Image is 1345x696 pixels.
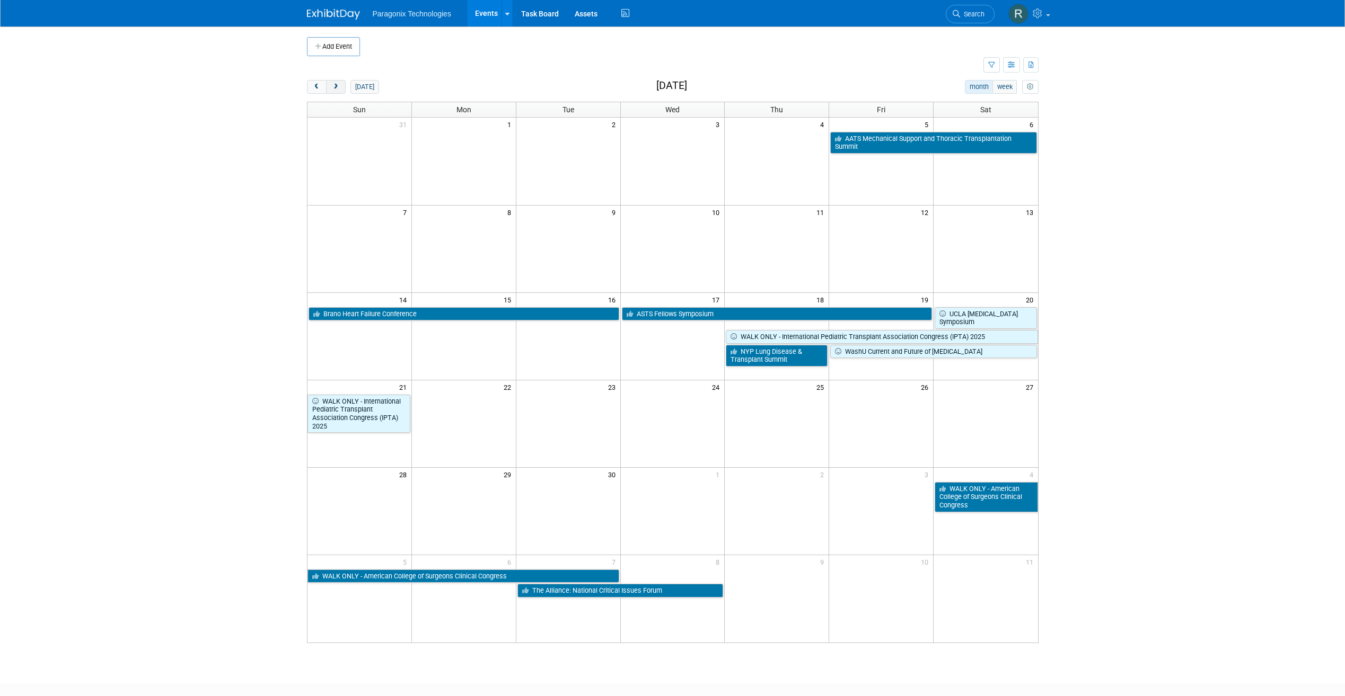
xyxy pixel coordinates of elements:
span: 5 [402,555,411,568]
span: Sun [353,105,366,114]
span: 10 [920,555,933,568]
span: 27 [1025,380,1038,394]
span: 30 [607,468,620,481]
button: [DATE] [350,80,379,94]
button: month [965,80,993,94]
span: 25 [815,380,829,394]
span: 3 [924,468,933,481]
span: 4 [819,118,829,131]
span: 5 [924,118,933,131]
span: 12 [920,206,933,219]
span: 23 [607,380,620,394]
span: 1 [506,118,516,131]
span: 26 [920,380,933,394]
a: The Alliance: National Critical Issues Forum [517,584,724,597]
span: 6 [1028,118,1038,131]
span: 21 [398,380,411,394]
span: 28 [398,468,411,481]
img: Rachel Jenkins [1008,4,1028,24]
span: 17 [711,293,724,306]
a: WALK ONLY - International Pediatric Transplant Association Congress (IPTA) 2025 [726,330,1038,344]
i: Personalize Calendar [1027,84,1034,91]
a: UCLA [MEDICAL_DATA] Symposium [935,307,1036,329]
span: Mon [456,105,471,114]
span: 22 [503,380,516,394]
span: 3 [715,118,724,131]
a: ASTS Fellows Symposium [622,307,933,321]
span: Paragonix Technologies [373,10,451,18]
a: AATS Mechanical Support and Thoracic Transplantation Summit [830,132,1036,154]
span: 2 [611,118,620,131]
a: WALK ONLY - American College of Surgeons Clinical Congress [935,482,1038,512]
span: 16 [607,293,620,306]
span: 24 [711,380,724,394]
span: Thu [770,105,783,114]
span: 11 [815,206,829,219]
a: WashU Current and Future of [MEDICAL_DATA] [830,345,1036,359]
span: 8 [715,555,724,568]
a: Search [946,5,995,23]
button: Add Event [307,37,360,56]
span: Sat [980,105,991,114]
span: 4 [1028,468,1038,481]
span: Wed [665,105,680,114]
button: next [326,80,346,94]
button: week [992,80,1017,94]
span: 2 [819,468,829,481]
span: 11 [1025,555,1038,568]
span: 9 [611,206,620,219]
button: myCustomButton [1022,80,1038,94]
a: WALK ONLY - International Pediatric Transplant Association Congress (IPTA) 2025 [307,395,410,433]
a: WALK ONLY - American College of Surgeons Clinical Congress [307,569,619,583]
a: Brano Heart Failure Conference [309,307,619,321]
span: 19 [920,293,933,306]
button: prev [307,80,327,94]
span: Tue [562,105,574,114]
h2: [DATE] [656,80,687,92]
span: Fri [877,105,885,114]
span: 31 [398,118,411,131]
span: Search [960,10,984,18]
span: 9 [819,555,829,568]
span: 13 [1025,206,1038,219]
span: 7 [611,555,620,568]
span: 20 [1025,293,1038,306]
img: ExhibitDay [307,9,360,20]
span: 14 [398,293,411,306]
span: 6 [506,555,516,568]
span: 29 [503,468,516,481]
a: NYP Lung Disease & Transplant Summit [726,345,828,367]
span: 8 [506,206,516,219]
span: 15 [503,293,516,306]
span: 18 [815,293,829,306]
span: 10 [711,206,724,219]
span: 7 [402,206,411,219]
span: 1 [715,468,724,481]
